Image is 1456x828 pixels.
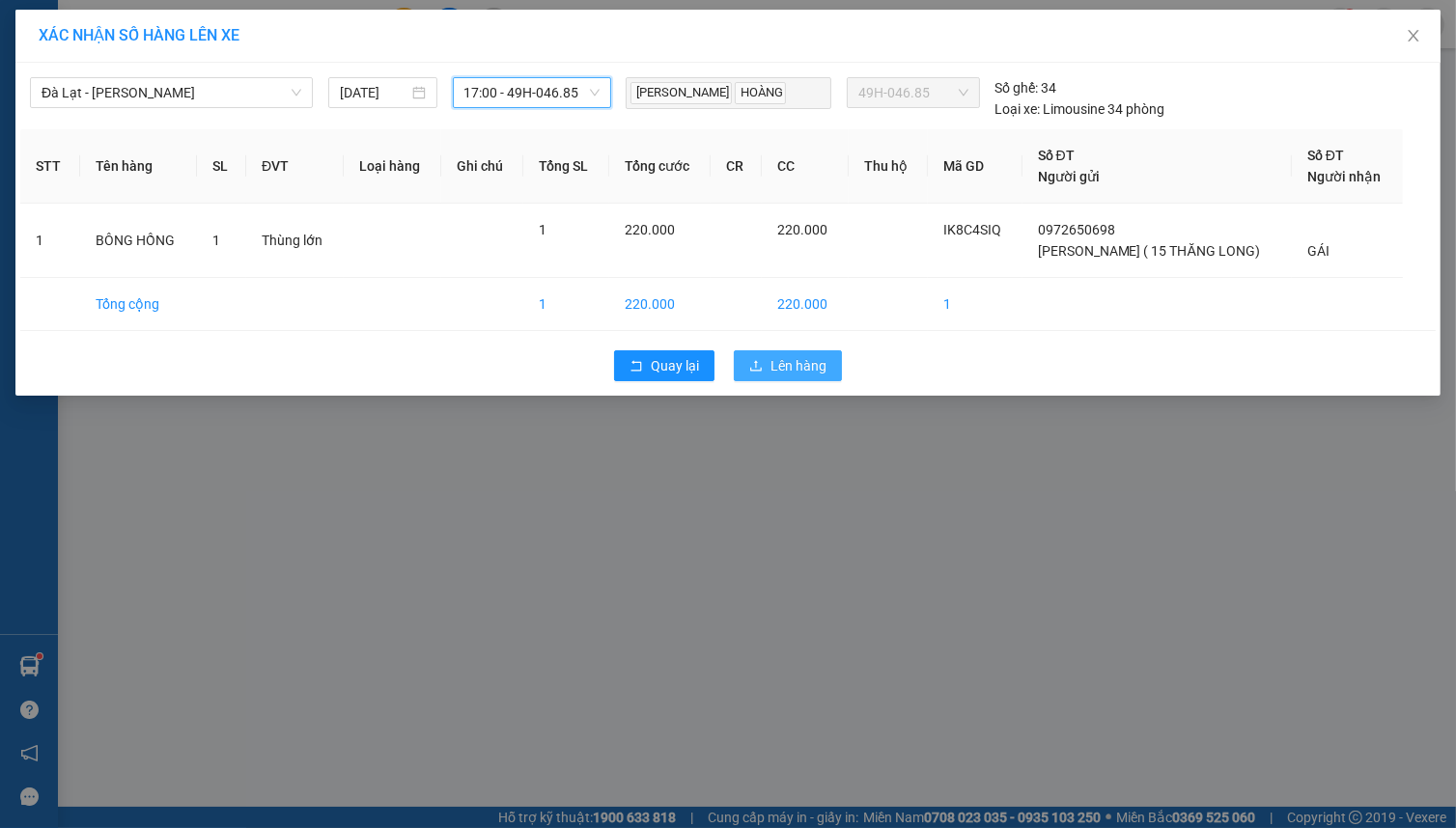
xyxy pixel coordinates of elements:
[20,204,80,278] td: 1
[849,129,928,204] th: Thu hộ
[777,222,827,237] span: 220.000
[1038,222,1115,237] span: 0972650698
[928,278,1022,331] td: 1
[1038,243,1260,259] span: [PERSON_NAME] ( 15 THĂNG LONG)
[735,82,786,104] span: HOÀNG
[995,98,1165,120] div: Limousine 34 phòng
[80,204,197,278] td: BÔNG HỒNG
[523,278,608,331] td: 1
[464,78,600,107] span: 17:00 - 49H-046.85
[212,233,220,248] span: 1
[539,222,546,237] span: 1
[711,129,762,204] th: CR
[749,359,763,374] span: upload
[80,278,197,331] td: Tổng cộng
[609,129,711,204] th: Tổng cước
[630,82,732,104] span: [PERSON_NAME]
[995,77,1057,98] div: 34
[246,129,344,204] th: ĐVT
[10,143,223,170] li: In ngày: 16:18 12/08
[858,78,967,107] span: 49H-046.85
[995,77,1039,98] span: Số ghế:
[630,359,643,374] span: rollback
[344,129,441,204] th: Loại hàng
[20,129,80,204] th: STT
[523,129,608,204] th: Tổng SL
[734,350,842,381] button: uploadLên hàng
[246,204,344,278] td: Thùng lớn
[42,78,301,107] span: Đà Lạt - Gia Lai
[80,129,197,204] th: Tên hàng
[1307,243,1330,259] span: GÁI
[39,26,239,44] span: XÁC NHẬN SỐ HÀNG LÊN XE
[928,129,1022,204] th: Mã GD
[762,278,848,331] td: 220.000
[1406,28,1421,43] span: close
[609,278,711,331] td: 220.000
[1038,148,1075,163] span: Số ĐT
[340,82,408,103] input: 12/08/2025
[770,355,826,376] span: Lên hàng
[197,129,246,204] th: SL
[1307,148,1344,163] span: Số ĐT
[441,129,523,204] th: Ghi chú
[1386,10,1441,64] button: Close
[1307,169,1381,184] span: Người nhận
[651,355,699,376] span: Quay lại
[995,98,1041,120] span: Loại xe:
[625,222,675,237] span: 220.000
[943,222,1001,237] span: IK8C4SIQ
[614,350,714,381] button: rollbackQuay lại
[1038,169,1100,184] span: Người gửi
[10,116,223,143] li: [PERSON_NAME]
[762,129,848,204] th: CC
